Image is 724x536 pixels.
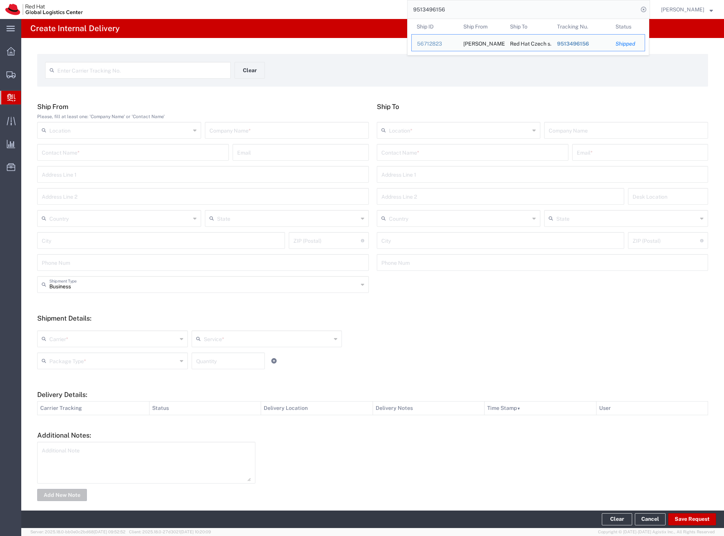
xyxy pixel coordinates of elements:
[668,513,716,525] button: Save Request
[552,19,610,34] th: Tracking Nu.
[635,513,666,525] a: Cancel
[37,314,708,322] h5: Shipment Details:
[269,356,279,366] a: Add Item
[377,103,708,111] h5: Ship To
[235,62,265,79] button: Clear
[94,530,126,534] span: [DATE] 09:52:52
[510,35,546,51] div: Red Hat Czech s.r.o.
[38,402,150,415] th: Carrier Tracking
[505,19,551,34] th: Ship To
[411,19,458,34] th: Ship ID
[598,529,715,535] span: Copyright © [DATE]-[DATE] Agistix Inc., All Rights Reserved
[5,4,83,15] img: logo
[373,402,485,415] th: Delivery Notes
[129,530,211,534] span: Client: 2025.18.0-27d3021
[596,402,708,415] th: User
[485,402,597,415] th: Time Stamp
[37,103,369,111] h5: Ship From
[408,0,638,19] input: Search for shipment number, reference number
[602,513,632,525] button: Clear
[557,40,605,48] div: 9513496156
[417,40,453,48] div: 56712823
[610,19,645,34] th: Status
[30,530,126,534] span: Server: 2025.18.0-bb0e0c2bd68
[37,401,708,415] table: Delivery Details:
[661,5,713,14] button: [PERSON_NAME]
[37,391,708,398] h5: Delivery Details:
[463,35,499,51] div: Alena Heclova
[180,530,211,534] span: [DATE] 10:20:09
[261,402,373,415] th: Delivery Location
[37,431,708,439] h5: Additional Notes:
[557,41,589,47] span: 9513496156
[661,5,704,14] span: Filip Lizuch
[458,19,505,34] th: Ship From
[615,40,639,48] div: Shipped
[149,402,261,415] th: Status
[37,113,369,120] div: Please, fill at least one: 'Company Name' or 'Contact Name'
[30,19,120,38] h4: Create Internal Delivery
[411,19,649,55] table: Search Results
